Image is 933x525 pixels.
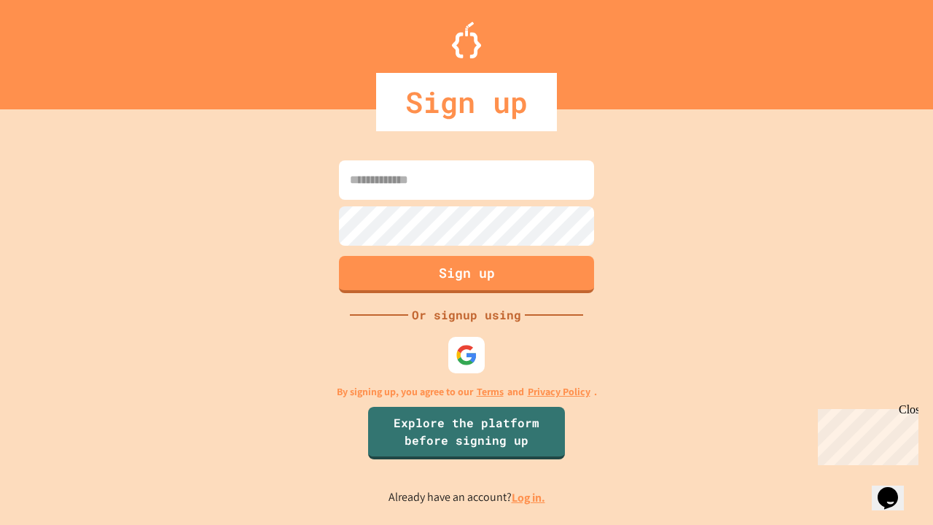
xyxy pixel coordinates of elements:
[528,384,590,400] a: Privacy Policy
[512,490,545,505] a: Log in.
[339,256,594,293] button: Sign up
[456,344,477,366] img: google-icon.svg
[477,384,504,400] a: Terms
[368,407,565,459] a: Explore the platform before signing up
[872,467,918,510] iframe: chat widget
[376,73,557,131] div: Sign up
[389,489,545,507] p: Already have an account?
[812,403,918,465] iframe: chat widget
[408,306,525,324] div: Or signup using
[452,22,481,58] img: Logo.svg
[6,6,101,93] div: Chat with us now!Close
[337,384,597,400] p: By signing up, you agree to our and .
